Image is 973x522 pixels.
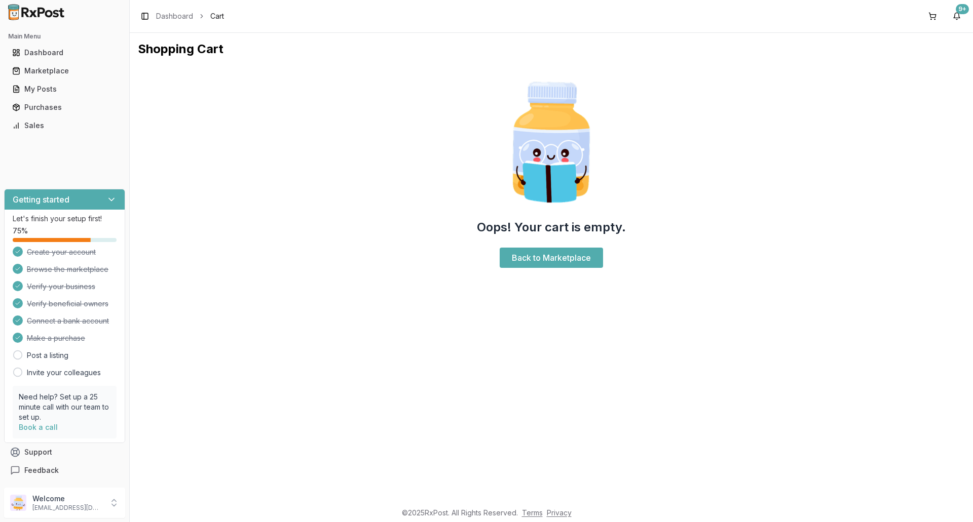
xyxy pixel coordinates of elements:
span: Create your account [27,247,96,257]
h3: Getting started [13,193,69,206]
a: Dashboard [156,11,193,21]
div: Marketplace [12,66,117,76]
button: Support [4,443,125,461]
a: Marketplace [8,62,121,80]
h2: Oops! Your cart is empty. [477,219,626,235]
img: User avatar [10,495,26,511]
span: Verify your business [27,282,95,292]
iframe: Intercom live chat [939,488,963,512]
div: Purchases [12,102,117,112]
button: Marketplace [4,63,125,79]
h1: Shopping Cart [138,41,965,57]
img: Smart Pill Bottle [486,77,616,207]
a: Purchases [8,98,121,116]
button: Sales [4,117,125,134]
button: Purchases [4,99,125,115]
button: My Posts [4,81,125,97]
p: Let's finish your setup first! [13,214,117,224]
span: Browse the marketplace [27,264,108,274]
span: Connect a bank account [27,316,109,326]
div: Sales [12,121,117,131]
p: Welcome [32,494,103,504]
p: Need help? Set up a 25 minute call with our team to set up. [19,392,110,422]
a: Book a call [19,423,58,431]
a: Privacy [547,508,572,517]
button: Dashboard [4,45,125,61]
a: Dashboard [8,44,121,62]
div: 9+ [956,4,969,14]
a: Back to Marketplace [500,248,603,268]
a: My Posts [8,80,121,98]
div: Dashboard [12,48,117,58]
h2: Main Menu [8,32,121,41]
a: Post a listing [27,350,68,360]
img: RxPost Logo [4,4,69,20]
span: Verify beneficial owners [27,299,108,309]
a: Terms [522,508,543,517]
nav: breadcrumb [156,11,224,21]
span: 75 % [13,226,28,236]
span: Make a purchase [27,333,85,343]
a: Invite your colleagues [27,368,101,378]
p: [EMAIL_ADDRESS][DOMAIN_NAME] [32,504,103,512]
button: 9+ [949,8,965,24]
button: Feedback [4,461,125,479]
div: My Posts [12,84,117,94]
span: Feedback [24,465,59,475]
a: Sales [8,116,121,135]
span: Cart [210,11,224,21]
